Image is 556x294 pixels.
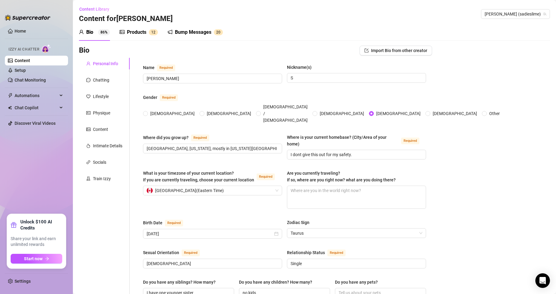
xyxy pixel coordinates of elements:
span: 1 [151,30,153,34]
label: Where did you grow up? [143,134,216,141]
div: Bio [86,29,93,36]
span: notification [168,30,172,34]
span: Start now [24,256,43,261]
label: Do you have any pets? [335,279,382,285]
span: What is your timezone of your current location? If you are currently traveling, choose your curre... [143,171,254,182]
div: Content [93,126,108,133]
a: Discover Viral Videos [15,121,56,126]
span: Sadie (sadieslime) [485,9,546,19]
div: Nickname(s) [287,64,312,71]
img: AI Chatter [42,44,51,53]
span: import [364,48,369,53]
sup: 86% [98,29,110,35]
span: picture [120,30,125,34]
a: Home [15,29,26,33]
a: Settings [15,279,31,284]
span: Required [160,94,178,101]
img: ca [147,187,153,194]
button: Content Library [79,4,114,14]
strong: Unlock $100 AI Credits [20,219,62,231]
span: Required [182,250,200,256]
label: Where is your current homebase? (City/Area of your home) [287,134,426,147]
span: experiment [86,177,90,181]
a: Chat Monitoring [15,78,46,82]
span: user [86,61,90,66]
span: link [86,160,90,164]
input: Name [147,75,277,82]
div: Products [127,29,146,36]
span: Required [165,220,183,226]
label: Nickname(s) [287,64,316,71]
span: team [543,12,547,16]
input: Sexual Orientation [147,260,277,267]
div: Where did you grow up? [143,134,189,141]
div: Do you have any children? How many? [239,279,312,285]
span: Import Bio from other creator [371,48,427,53]
span: [DEMOGRAPHIC_DATA] [430,110,479,117]
span: [GEOGRAPHIC_DATA] ( Eastern Time ) [155,186,224,195]
span: [DEMOGRAPHIC_DATA] [148,110,197,117]
span: thunderbolt [8,93,13,98]
a: Setup [15,68,26,73]
span: picture [86,127,90,131]
div: Relationship Status [287,249,325,256]
span: arrow-right [45,257,49,261]
input: Where is your current homebase? (City/Area of your home) [291,151,421,158]
span: gift [11,222,17,228]
h3: Bio [79,46,90,55]
span: fire [86,144,90,148]
span: [DEMOGRAPHIC_DATA] / [DEMOGRAPHIC_DATA] [261,103,310,124]
div: Do you have any pets? [335,279,378,285]
sup: 20 [214,29,223,35]
span: Are you currently traveling? If so, where are you right now? what are you doing there? [287,171,396,182]
img: logo-BBDzfeDw.svg [5,15,50,21]
span: idcard [86,111,90,115]
span: Taurus [291,229,422,238]
span: 0 [218,30,220,34]
sup: 12 [149,29,158,35]
span: user [79,30,84,34]
span: [DEMOGRAPHIC_DATA] [374,110,423,117]
span: [DEMOGRAPHIC_DATA] [317,110,367,117]
div: Do you have any siblings? How many? [143,279,216,285]
label: Birth Date [143,219,190,226]
label: Sexual Orientation [143,249,206,256]
div: Train Izzy [93,175,111,182]
a: Content [15,58,30,63]
span: Content Library [79,7,109,12]
input: Birth Date [147,230,273,237]
span: 2 [153,30,155,34]
span: message [86,78,90,82]
button: Start nowarrow-right [11,254,62,264]
div: Physique [93,110,110,116]
div: Where is your current homebase? (City/Area of your home) [287,134,399,147]
label: Gender [143,94,185,101]
div: Bump Messages [175,29,211,36]
span: Required [327,250,346,256]
span: Share your link and earn unlimited rewards [11,236,62,248]
label: Relationship Status [287,249,352,256]
span: Required [401,138,419,144]
div: Socials [93,159,106,166]
div: Zodiac Sign [287,219,309,226]
input: Where did you grow up? [147,145,277,152]
input: Nickname(s) [291,75,421,81]
div: Name [143,64,155,71]
span: Required [257,173,275,180]
span: Izzy AI Chatter [9,47,39,52]
span: 2 [216,30,218,34]
img: Chat Copilot [8,106,12,110]
span: heart [86,94,90,99]
h3: Content for [PERSON_NAME] [79,14,173,24]
div: Gender [143,94,157,101]
button: Import Bio from other creator [360,46,432,55]
label: Zodiac Sign [287,219,314,226]
label: Do you have any children? How many? [239,279,316,285]
div: Sexual Orientation [143,249,179,256]
label: Name [143,64,182,71]
div: Open Intercom Messenger [535,273,550,288]
input: Relationship Status [291,260,421,267]
span: Required [157,65,175,71]
div: Lifestyle [93,93,109,100]
span: [DEMOGRAPHIC_DATA] [204,110,254,117]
